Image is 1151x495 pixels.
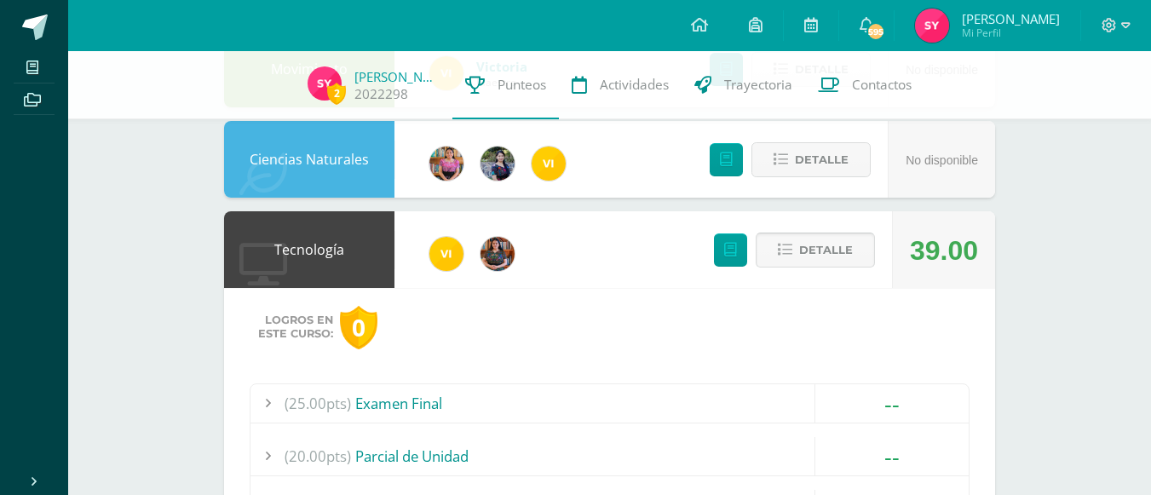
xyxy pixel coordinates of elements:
span: Punteos [498,76,546,94]
div: Examen Final [250,384,969,423]
span: Detalle [795,144,849,176]
a: Trayectoria [682,51,805,119]
button: Detalle [751,142,871,177]
span: 2 [327,83,346,104]
span: (25.00pts) [285,384,351,423]
span: Contactos [852,76,912,94]
button: Detalle [756,233,875,268]
a: Contactos [805,51,924,119]
a: Punteos [452,51,559,119]
span: Actividades [600,76,669,94]
a: Actividades [559,51,682,119]
div: 0 [340,306,377,349]
img: 60a759e8b02ec95d430434cf0c0a55c7.png [481,237,515,271]
div: Parcial de Unidad [250,437,969,475]
a: 2022298 [354,85,408,103]
img: b2b209b5ecd374f6d147d0bc2cef63fa.png [481,147,515,181]
span: Detalle [799,234,853,266]
a: [PERSON_NAME] [354,68,440,85]
img: 0aa53c0745a0659898462b4f1c47c08b.png [308,66,342,101]
span: Mi Perfil [962,26,1060,40]
div: -- [815,384,969,423]
span: Logros en este curso: [258,314,333,341]
span: Trayectoria [724,76,792,94]
span: No disponible [906,153,978,167]
div: 39.00 [910,212,978,289]
img: e8319d1de0642b858999b202df7e829e.png [429,147,463,181]
div: Ciencias Naturales [224,121,394,198]
img: f428c1eda9873657749a26557ec094a8.png [532,147,566,181]
div: -- [815,437,969,475]
img: 0aa53c0745a0659898462b4f1c47c08b.png [915,9,949,43]
span: (20.00pts) [285,437,351,475]
span: [PERSON_NAME] [962,10,1060,27]
div: Tecnología [224,211,394,288]
span: 595 [866,22,885,41]
img: f428c1eda9873657749a26557ec094a8.png [429,237,463,271]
